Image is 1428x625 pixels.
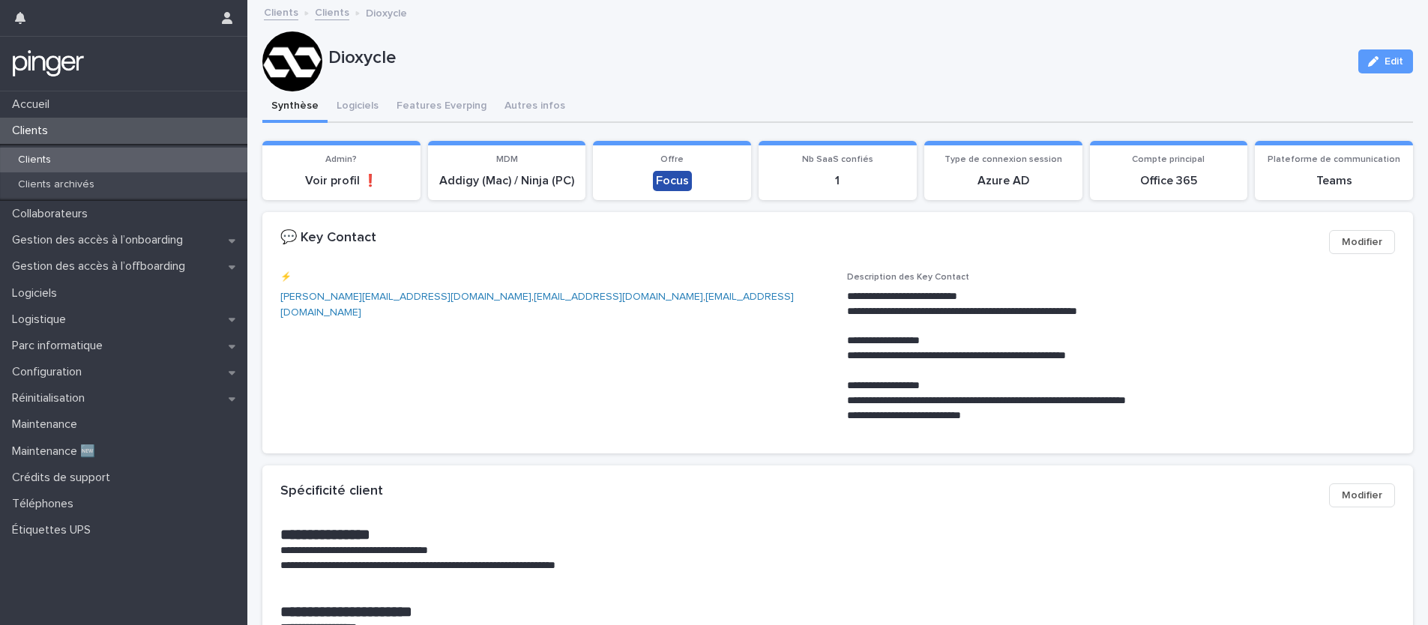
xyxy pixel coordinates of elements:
a: Clients [264,3,298,20]
a: Clients [315,3,349,20]
p: Teams [1264,174,1404,188]
p: Addigy (Mac) / Ninja (PC) [437,174,577,188]
p: Voir profil ❗ [271,174,412,188]
span: Modifier [1342,235,1382,250]
p: Étiquettes UPS [6,523,103,537]
span: Edit [1385,56,1403,67]
span: Compte principal [1132,155,1205,164]
p: Maintenance [6,417,89,432]
button: Modifier [1329,483,1395,507]
p: Configuration [6,365,94,379]
p: Logiciels [6,286,69,301]
button: Logiciels [328,91,388,123]
span: Plateforme de communication [1268,155,1400,164]
img: mTgBEunGTSyRkCgitkcU [12,49,85,79]
p: Clients [6,154,63,166]
p: Logistique [6,312,78,327]
button: Edit [1358,49,1413,73]
p: , , [280,289,829,321]
span: Type de connexion session [945,155,1062,164]
a: [EMAIL_ADDRESS][DOMAIN_NAME] [280,292,794,318]
div: Focus [653,171,692,191]
span: ⚡️ [280,273,292,282]
span: Description des Key Contact [847,273,969,282]
button: Modifier [1329,230,1395,254]
button: Synthèse [262,91,328,123]
p: Maintenance 🆕 [6,444,107,459]
span: Modifier [1342,488,1382,503]
p: Gestion des accès à l’onboarding [6,233,195,247]
h2: Spécificité client [280,483,383,500]
p: 1 [768,174,908,188]
p: Azure AD [933,174,1073,188]
a: [EMAIL_ADDRESS][DOMAIN_NAME] [534,292,703,302]
span: MDM [496,155,518,164]
p: Téléphones [6,497,85,511]
p: Dioxycle [328,47,1346,69]
span: Admin? [325,155,357,164]
p: Réinitialisation [6,391,97,405]
p: Office 365 [1099,174,1239,188]
p: Gestion des accès à l’offboarding [6,259,197,274]
button: Autres infos [495,91,574,123]
span: Nb SaaS confiés [802,155,873,164]
p: Accueil [6,97,61,112]
p: Collaborateurs [6,207,100,221]
span: Offre [660,155,684,164]
p: Clients [6,124,60,138]
p: Crédits de support [6,471,122,485]
a: [PERSON_NAME][EMAIL_ADDRESS][DOMAIN_NAME] [280,292,531,302]
h2: 💬 Key Contact [280,230,376,247]
button: Features Everping [388,91,495,123]
p: Dioxycle [366,4,407,20]
p: Clients archivés [6,178,106,191]
p: Parc informatique [6,339,115,353]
